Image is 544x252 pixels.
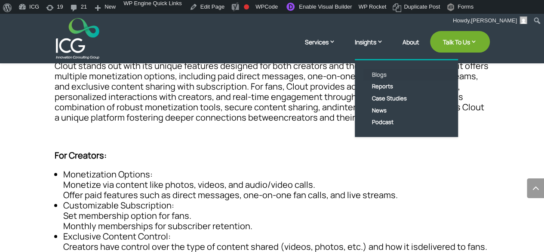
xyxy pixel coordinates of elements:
span: Duplicate Post [404,3,440,17]
span: creators and their audiences. [284,112,401,123]
span: Clout stands out with its unique features designed for both creators and their followers. For cre... [55,60,458,72]
span: 19 [57,3,63,17]
a: News [363,105,462,117]
span: Monthly memberships for subscriber retention. [63,220,252,232]
span: 21 [81,3,87,17]
iframe: Chat Widget [401,159,544,252]
img: ICG [56,18,99,59]
span: Monetize via content like photos, videos, and audio/video calls. [63,179,315,190]
span: Exclusive Content Control: [63,230,171,242]
a: Case Studies [363,93,462,105]
span: interactive experiences makes Clout a unique platform fostering deeper connections between [55,101,484,123]
span: Set membership option for fans. [63,210,191,221]
span: Forms [458,3,473,17]
span: Offer paid features such as direct messages, one-on-one fan calls, and live streams. [63,189,398,201]
a: Reports [363,81,462,93]
span: Monetization Options: [63,168,153,180]
span: streams and calls. This combination of robust monetization tools, secure content sharing, and [55,91,463,113]
a: Podcast [363,116,462,128]
div: Focus keyphrase not set [244,4,249,9]
span: For Creators: [55,149,107,161]
a: Blogs [363,69,462,81]
a: Insights [355,37,392,59]
span: Customizable Subscription: [63,199,174,211]
span: exclusive content, personalized interactions with creators, and real-time engagement through live [55,81,460,103]
span: calls, live streams, and exclusive content sharing with subscription. For fans, Clout provides ac... [55,70,478,92]
span: New [104,3,116,17]
a: Howdy, [450,14,531,28]
span: it offers multiple monetization options, including paid direct messages, one-on-one audio/video [55,60,489,82]
a: Talk To Us [430,31,490,53]
a: About [403,39,419,59]
a: Services [305,37,344,59]
span: [PERSON_NAME] [471,17,517,24]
